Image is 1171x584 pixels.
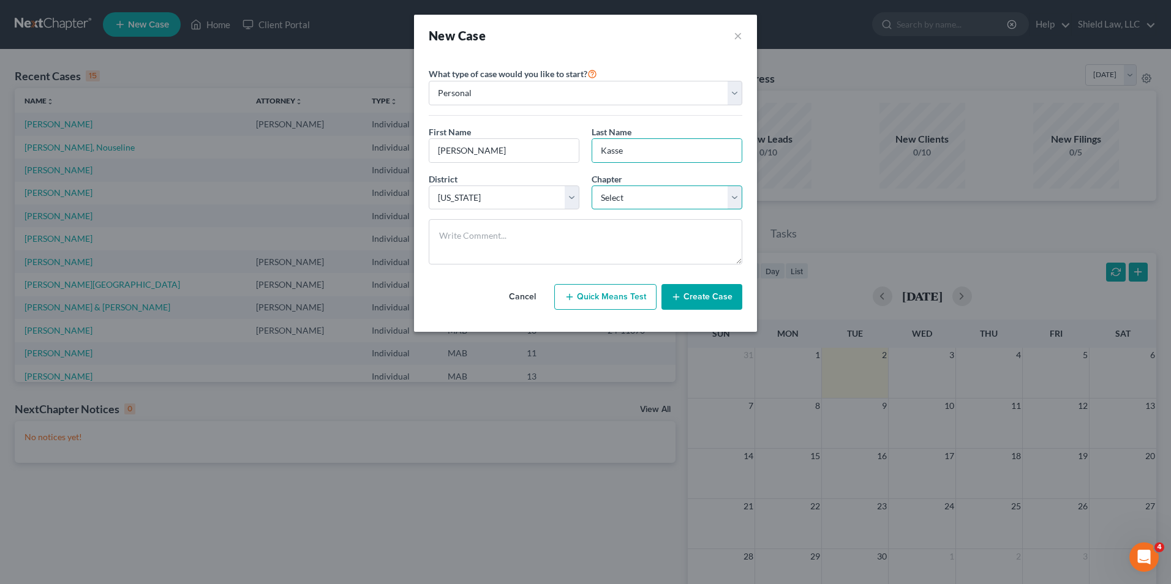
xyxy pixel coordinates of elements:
span: Last Name [592,127,631,137]
button: Cancel [495,285,549,309]
span: First Name [429,127,471,137]
button: Quick Means Test [554,284,657,310]
label: What type of case would you like to start? [429,66,597,81]
input: Enter First Name [429,139,579,162]
span: Chapter [592,174,622,184]
button: × [734,27,742,44]
iframe: Intercom live chat [1129,542,1159,572]
input: Enter Last Name [592,139,742,162]
button: Create Case [661,284,742,310]
span: 4 [1154,542,1164,552]
strong: New Case [429,28,486,43]
span: District [429,174,457,184]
